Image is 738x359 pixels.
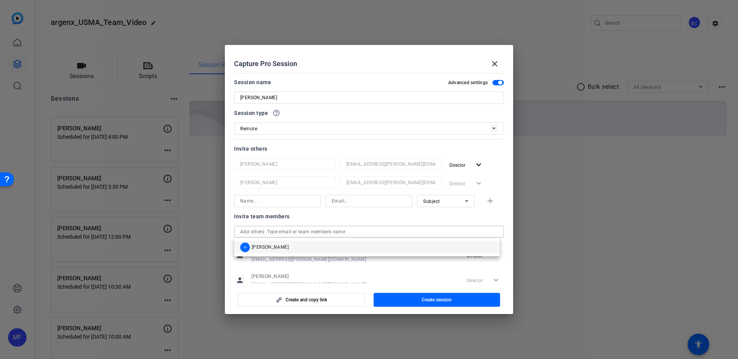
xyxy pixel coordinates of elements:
[240,227,498,236] input: Add others: Type email or team members name
[234,108,268,118] span: Session type
[234,274,246,286] mat-icon: person
[423,199,440,204] span: Subject
[464,248,504,262] button: Director
[238,293,365,307] button: Create and copy link
[234,212,504,221] div: Invite team members
[346,160,435,169] input: Email...
[234,55,504,73] div: Capture Pro Session
[422,297,452,303] span: Create session
[252,244,289,250] span: [PERSON_NAME]
[251,256,367,263] span: [EMAIL_ADDRESS][PERSON_NAME][DOMAIN_NAME]
[474,160,484,170] mat-icon: expand_more
[446,158,487,172] button: Director
[490,59,499,68] mat-icon: close
[286,297,327,303] span: Create and copy link
[240,196,315,206] input: Name...
[449,163,465,168] span: Director
[273,109,280,117] mat-icon: help_outline
[448,80,488,86] h2: Advanced settings
[240,160,329,169] input: Name...
[374,293,500,307] button: Create session
[251,273,367,279] span: [PERSON_NAME]
[234,78,271,87] div: Session name
[251,281,367,288] span: [EMAIL_ADDRESS][PERSON_NAME][DOMAIN_NAME]
[234,144,504,153] div: Invite others
[240,243,250,252] div: JS
[332,196,406,206] input: Email...
[240,126,257,131] span: Remote
[346,178,435,187] input: Email...
[240,178,329,187] input: Name...
[240,93,498,102] input: Enter Session Name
